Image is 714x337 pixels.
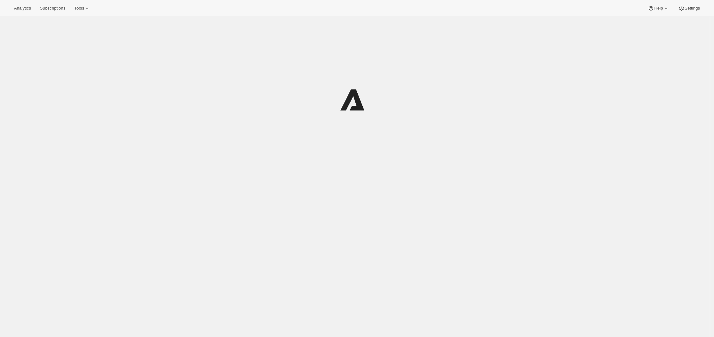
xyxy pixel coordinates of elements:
button: Subscriptions [36,4,69,13]
button: Help [644,4,673,13]
button: Tools [70,4,94,13]
span: Analytics [14,6,31,11]
span: Help [654,6,663,11]
span: Settings [685,6,700,11]
button: Analytics [10,4,35,13]
span: Subscriptions [40,6,65,11]
span: Tools [74,6,84,11]
button: Settings [675,4,704,13]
